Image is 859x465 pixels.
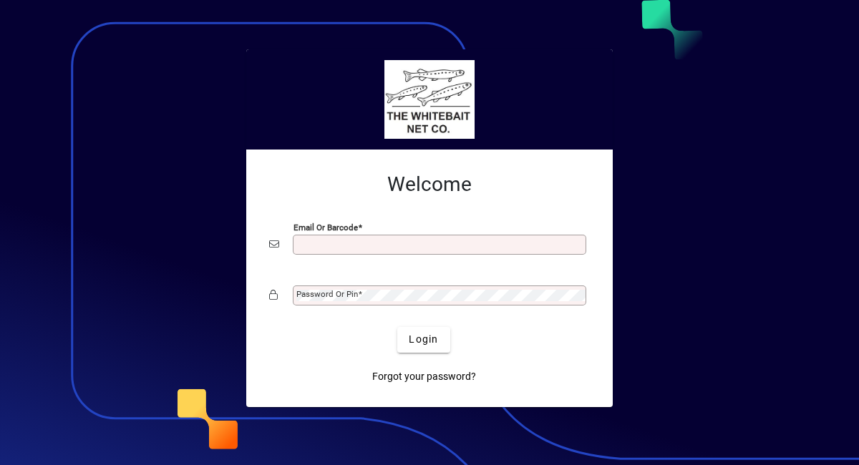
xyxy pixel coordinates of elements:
span: Forgot your password? [372,369,476,384]
a: Forgot your password? [367,364,482,390]
mat-label: Password or Pin [296,289,358,299]
button: Login [397,327,450,353]
mat-label: Email or Barcode [293,222,358,232]
span: Login [409,332,438,347]
h2: Welcome [269,172,590,197]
